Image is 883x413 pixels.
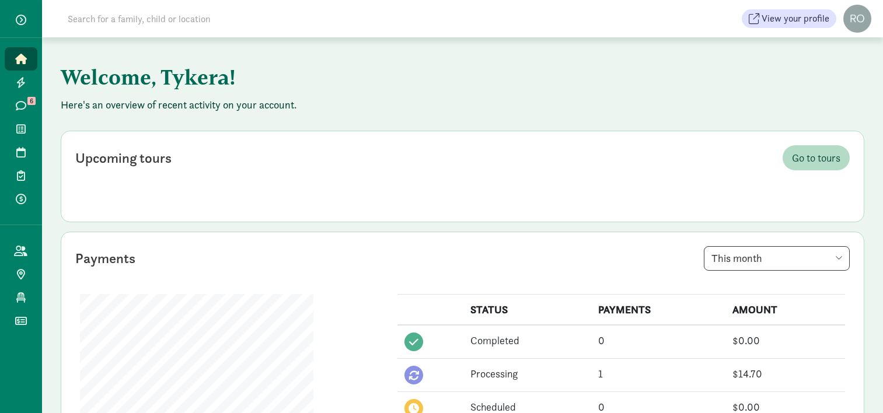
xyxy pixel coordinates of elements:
input: Search for a family, child or location [61,7,388,30]
a: 6 [5,94,37,117]
div: $14.70 [732,366,838,381]
div: Processing [470,366,584,381]
h1: Welcome, Tykera! [61,56,638,98]
span: 6 [27,97,36,105]
a: Go to tours [783,145,850,170]
div: Completed [470,332,584,348]
div: 1 [598,366,719,381]
span: View your profile [762,12,829,26]
span: Go to tours [792,150,840,166]
div: $0.00 [732,332,838,348]
th: AMOUNT [725,295,845,325]
th: PAYMENTS [591,295,726,325]
button: View your profile [742,9,836,28]
div: 0 [598,332,719,348]
p: Here's an overview of recent activity on your account. [61,98,864,112]
div: Payments [75,248,135,269]
th: STATUS [463,295,591,325]
div: Upcoming tours [75,148,172,169]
